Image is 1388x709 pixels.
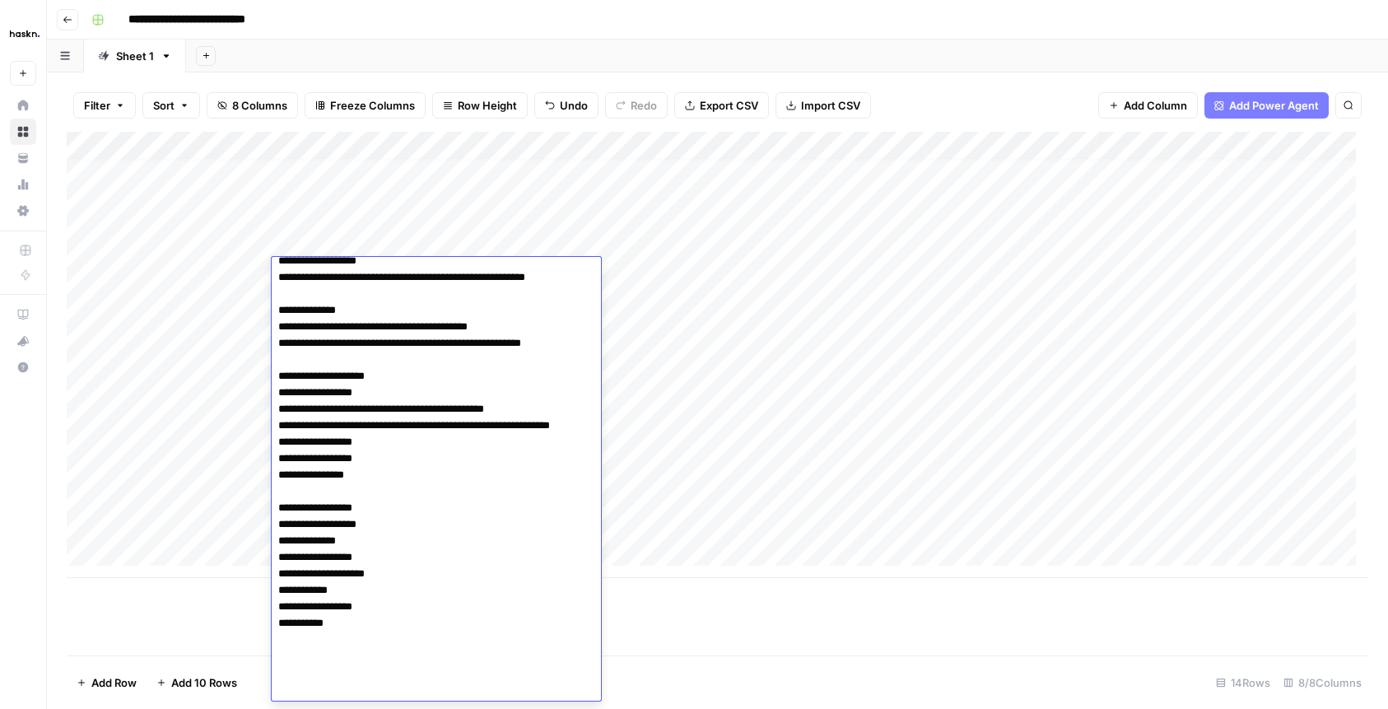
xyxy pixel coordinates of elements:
[1204,92,1329,119] button: Add Power Agent
[171,674,237,691] span: Add 10 Rows
[1277,669,1368,696] div: 8/8 Columns
[700,97,758,114] span: Export CSV
[1098,92,1198,119] button: Add Column
[147,669,247,696] button: Add 10 Rows
[801,97,860,114] span: Import CSV
[674,92,769,119] button: Export CSV
[631,97,657,114] span: Redo
[330,97,415,114] span: Freeze Columns
[10,13,36,54] button: Workspace: Haskn
[10,301,36,328] a: AirOps Academy
[305,92,426,119] button: Freeze Columns
[534,92,599,119] button: Undo
[11,329,35,353] div: What's new?
[605,92,668,119] button: Redo
[116,48,154,64] div: Sheet 1
[153,97,175,114] span: Sort
[10,119,36,145] a: Browse
[232,97,287,114] span: 8 Columns
[432,92,528,119] button: Row Height
[10,19,40,49] img: Haskn Logo
[10,92,36,119] a: Home
[67,669,147,696] button: Add Row
[1124,97,1187,114] span: Add Column
[84,40,186,72] a: Sheet 1
[1209,669,1277,696] div: 14 Rows
[207,92,298,119] button: 8 Columns
[142,92,200,119] button: Sort
[73,92,136,119] button: Filter
[10,171,36,198] a: Usage
[458,97,517,114] span: Row Height
[560,97,588,114] span: Undo
[91,674,137,691] span: Add Row
[776,92,871,119] button: Import CSV
[10,145,36,171] a: Your Data
[10,198,36,224] a: Settings
[84,97,110,114] span: Filter
[10,328,36,354] button: What's new?
[10,354,36,380] button: Help + Support
[1229,97,1319,114] span: Add Power Agent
